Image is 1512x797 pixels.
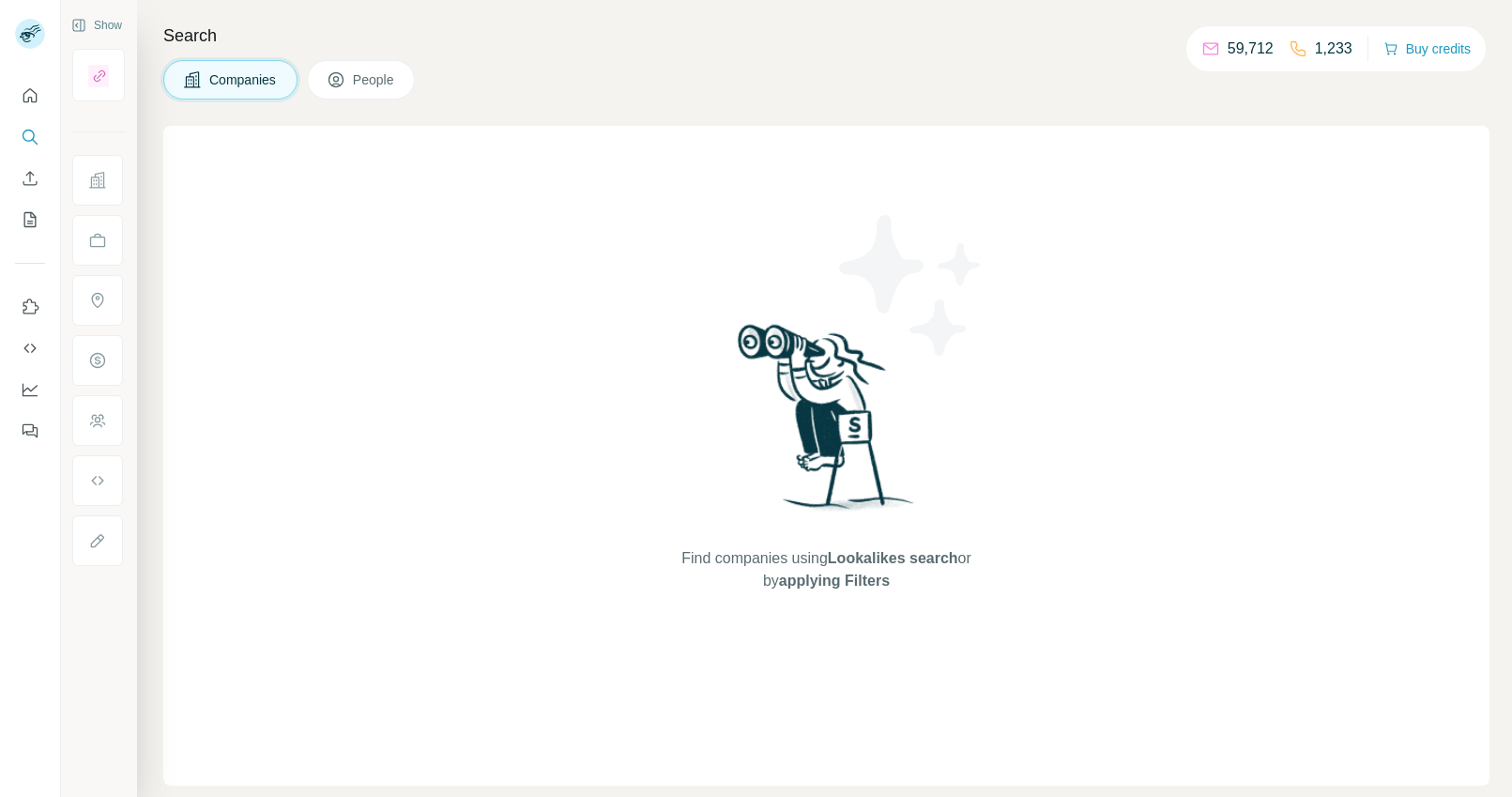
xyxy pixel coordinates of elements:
span: applying Filters [779,573,890,589]
span: Lookalikes search [828,550,958,566]
button: Quick start [15,79,45,113]
p: 1,233 [1315,38,1352,60]
p: 59,712 [1228,38,1274,60]
img: Surfe Illustration - Woman searching with binoculars [729,319,924,529]
button: Show [58,11,135,39]
button: Feedback [15,414,45,448]
button: Use Surfe on LinkedIn [15,290,45,324]
button: Search [15,120,45,154]
span: Find companies using or by [676,547,976,592]
span: Companies [209,70,278,89]
img: Surfe Illustration - Stars [827,201,996,370]
button: Buy credits [1383,36,1471,62]
button: Enrich CSV [15,161,45,195]
button: Dashboard [15,373,45,406]
span: People [353,70,396,89]
button: Use Surfe API [15,331,45,365]
button: My lists [15,203,45,237]
h4: Search [163,23,1489,49]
